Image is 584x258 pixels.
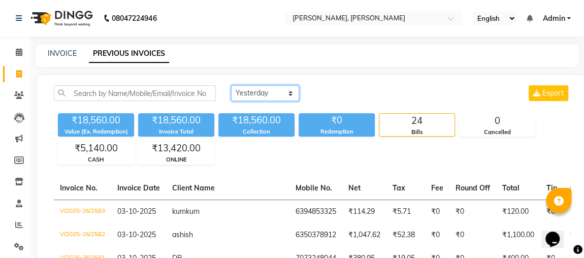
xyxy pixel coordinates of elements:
[529,85,568,101] button: Export
[460,128,535,137] div: Cancelled
[386,200,425,223] td: ₹5.71
[218,113,295,127] div: ₹18,560.00
[502,183,520,192] span: Total
[60,183,98,192] span: Invoice No.
[218,127,295,136] div: Collection
[299,113,375,127] div: ₹0
[172,183,215,192] span: Client Name
[496,223,540,247] td: ₹1,100.00
[139,141,214,155] div: ₹13,420.00
[54,200,111,223] td: V/2025-26/2583
[138,127,214,136] div: Invoice Total
[117,183,160,192] span: Invoice Date
[58,127,134,136] div: Value (Ex. Redemption)
[449,200,496,223] td: ₹0
[460,114,535,128] div: 0
[546,183,558,192] span: Tip
[138,113,214,127] div: ₹18,560.00
[449,223,496,247] td: ₹0
[58,113,134,127] div: ₹18,560.00
[58,155,134,164] div: CASH
[540,223,564,247] td: ₹0
[296,183,332,192] span: Mobile No.
[542,13,565,24] span: Admin
[139,155,214,164] div: ONLINE
[431,183,443,192] span: Fee
[386,223,425,247] td: ₹52.38
[299,127,375,136] div: Redemption
[342,223,386,247] td: ₹1,047.62
[112,4,156,33] b: 08047224946
[379,114,455,128] div: 24
[117,230,156,239] span: 03-10-2025
[540,200,564,223] td: ₹0
[541,217,574,248] iframe: chat widget
[54,85,216,101] input: Search by Name/Mobile/Email/Invoice No
[117,207,156,216] span: 03-10-2025
[425,223,449,247] td: ₹0
[542,88,564,98] span: Export
[89,45,169,63] a: PREVIOUS INVOICES
[289,223,342,247] td: 6350378912
[348,183,361,192] span: Net
[425,200,449,223] td: ₹0
[26,4,95,33] img: logo
[393,183,405,192] span: Tax
[172,207,200,216] span: kumkum
[58,141,134,155] div: ₹5,140.00
[342,200,386,223] td: ₹114.29
[48,49,77,58] a: INVOICE
[54,223,111,247] td: V/2025-26/2582
[289,200,342,223] td: 6394853325
[172,230,193,239] span: ashish
[456,183,490,192] span: Round Off
[379,128,455,137] div: Bills
[496,200,540,223] td: ₹120.00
